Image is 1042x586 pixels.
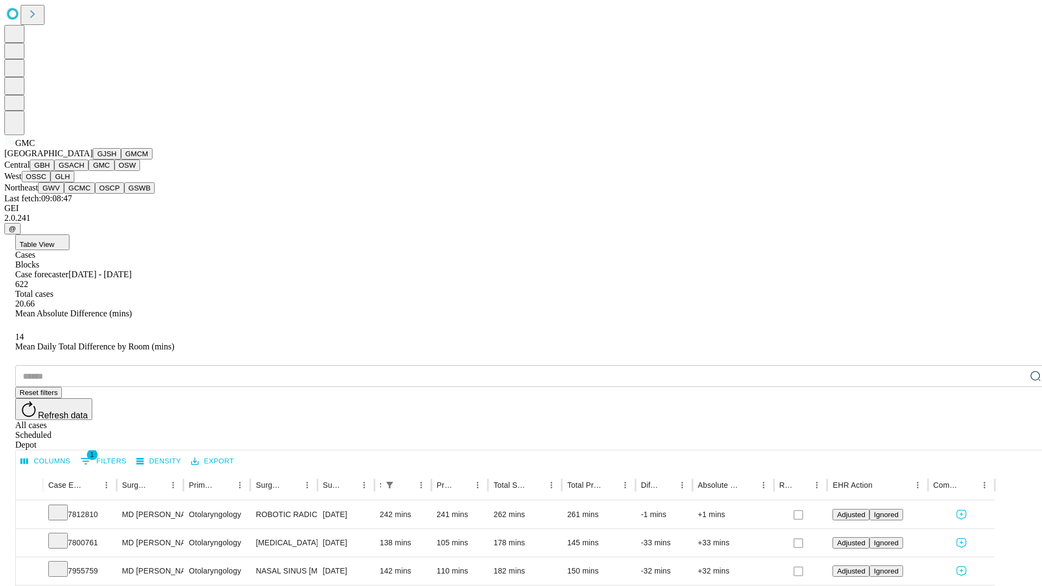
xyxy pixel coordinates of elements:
[437,481,454,489] div: Predicted In Room Duration
[48,557,111,585] div: 7955759
[398,477,414,493] button: Sort
[470,477,485,493] button: Menu
[188,453,237,470] button: Export
[95,182,124,194] button: OSCP
[977,477,992,493] button: Menu
[380,529,426,557] div: 138 mins
[675,477,690,493] button: Menu
[15,387,62,398] button: Reset filters
[78,453,129,470] button: Show filters
[48,501,111,528] div: 7812810
[874,567,898,575] span: Ignored
[323,501,369,528] div: [DATE]
[15,279,28,289] span: 622
[641,481,658,489] div: Difference
[18,453,73,470] button: Select columns
[357,477,372,493] button: Menu
[134,453,184,470] button: Density
[15,299,35,308] span: 20.66
[84,477,99,493] button: Sort
[741,477,756,493] button: Sort
[217,477,232,493] button: Sort
[87,449,98,460] span: 1
[150,477,166,493] button: Sort
[567,529,630,557] div: 145 mins
[437,529,483,557] div: 105 mins
[493,501,556,528] div: 262 mins
[437,501,483,528] div: 241 mins
[38,411,88,420] span: Refresh data
[88,160,114,171] button: GMC
[54,160,88,171] button: GSACH
[698,481,740,489] div: Absolute Difference
[124,182,155,194] button: GSWB
[9,225,16,233] span: @
[15,138,35,148] span: GMC
[48,481,82,489] div: Case Epic Id
[602,477,618,493] button: Sort
[910,477,925,493] button: Menu
[121,148,153,160] button: GMCM
[64,182,95,194] button: GCMC
[323,481,340,489] div: Surgery Date
[189,557,245,585] div: Otolaryngology
[869,509,903,520] button: Ignored
[15,398,92,420] button: Refresh data
[15,234,69,250] button: Table View
[68,270,131,279] span: [DATE] - [DATE]
[99,477,114,493] button: Menu
[837,511,865,519] span: Adjusted
[698,529,768,557] div: +33 mins
[698,557,768,585] div: +32 mins
[166,477,181,493] button: Menu
[4,160,30,169] span: Central
[122,481,149,489] div: Surgeon Name
[837,539,865,547] span: Adjusted
[567,481,601,489] div: Total Predicted Duration
[809,477,824,493] button: Menu
[933,481,961,489] div: Comments
[779,481,793,489] div: Resolved in EHR
[115,160,141,171] button: OSW
[4,213,1038,223] div: 2.0.241
[256,557,312,585] div: NASAL SINUS [MEDICAL_DATA] WITH [MEDICAL_DATA] TOTAL
[15,342,174,351] span: Mean Daily Total Difference by Room (mins)
[698,501,768,528] div: +1 mins
[189,481,216,489] div: Primary Service
[4,194,72,203] span: Last fetch: 09:08:47
[544,477,559,493] button: Menu
[567,501,630,528] div: 261 mins
[641,529,687,557] div: -33 mins
[93,148,121,160] button: GJSH
[50,171,74,182] button: GLH
[659,477,675,493] button: Sort
[15,332,24,341] span: 14
[567,557,630,585] div: 150 mins
[256,501,312,528] div: ROBOTIC RADICAL RESECTION [MEDICAL_DATA]
[869,565,903,577] button: Ignored
[232,477,247,493] button: Menu
[20,388,58,397] span: Reset filters
[833,565,869,577] button: Adjusted
[380,557,426,585] div: 142 mins
[414,477,429,493] button: Menu
[493,529,556,557] div: 178 mins
[122,557,178,585] div: MD [PERSON_NAME] [PERSON_NAME]
[21,534,37,553] button: Expand
[122,529,178,557] div: MD [PERSON_NAME] [PERSON_NAME]
[794,477,809,493] button: Sort
[641,557,687,585] div: -32 mins
[256,529,312,557] div: [MEDICAL_DATA] COMPLETE
[382,477,397,493] button: Show filters
[300,477,315,493] button: Menu
[30,160,54,171] button: GBH
[641,501,687,528] div: -1 mins
[380,481,381,489] div: Scheduled In Room Duration
[837,567,865,575] span: Adjusted
[48,529,111,557] div: 7800761
[833,537,869,549] button: Adjusted
[341,477,357,493] button: Sort
[529,477,544,493] button: Sort
[15,270,68,279] span: Case forecaster
[15,289,53,298] span: Total cases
